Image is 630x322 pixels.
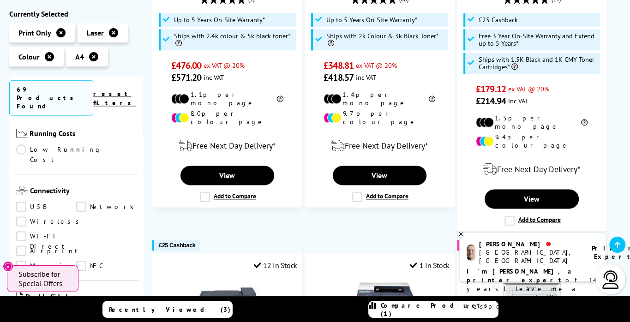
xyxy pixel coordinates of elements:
[204,73,224,82] span: inc VAT
[352,192,408,202] label: Add to Compare
[174,32,294,47] span: Ships with 2.4k colour & 5k black toner*
[368,301,498,318] a: Compare Products (1)
[381,301,498,318] span: Compare Products (1)
[16,186,28,196] img: Connectivity
[87,28,104,37] span: Laser
[16,246,82,256] a: Airprint
[3,261,13,272] button: Close
[479,16,518,24] span: £25 Cashback
[601,270,620,289] img: user-headset-light.svg
[76,202,136,212] a: Network
[479,32,598,47] span: Free 3 Year On-Site Warranty and Extend up to 5 Years*
[310,133,450,159] div: modal_delivery
[16,129,27,138] img: Running Costs
[171,72,201,83] span: £571.20
[326,32,446,47] span: Ships with 2k Colour & 3k Black Toner*
[324,72,354,83] span: £418.57
[324,90,435,107] li: 1.4p per mono page
[479,56,598,71] span: Ships with 1.5K Black and 1K CMY Toner Cartridges*
[508,96,528,105] span: inc VAT
[9,80,93,115] span: 69 Products Found
[157,133,297,159] div: modal_delivery
[324,60,354,72] span: £348.81
[16,292,23,302] img: Double Sided
[467,267,599,311] p: of 14 years! Leave me a message and I'll respond ASAP
[180,166,274,185] a: View
[18,52,40,61] span: Colour
[356,73,376,82] span: inc VAT
[171,109,283,126] li: 8.0p per colour page
[476,95,506,107] span: £214.94
[16,232,76,242] a: Wi-Fi Direct
[9,9,143,18] div: Currently Selected
[109,305,231,314] span: Recently Viewed (3)
[159,242,195,249] span: £25 Cashback
[356,61,397,70] span: ex VAT @ 20%
[254,261,297,270] div: 12 In Stock
[479,248,580,265] div: [GEOGRAPHIC_DATA], [GEOGRAPHIC_DATA]
[16,202,76,212] a: USB
[16,145,136,165] a: Low Running Cost
[152,240,200,250] button: £25 Cashback
[93,89,136,107] a: reset filters
[18,269,69,288] span: Subscribe for Special Offers
[504,215,561,226] label: Add to Compare
[174,16,265,24] span: Up to 5 Years On-Site Warranty*
[457,240,490,250] button: Save 8%
[16,261,76,271] a: Mopria
[204,61,245,70] span: ex VAT @ 20%
[476,133,588,149] li: 9.4p per colour page
[324,109,435,126] li: 9.7p per colour page
[479,240,580,248] div: [PERSON_NAME]
[508,84,549,93] span: ex VAT @ 20%
[102,301,233,318] a: Recently Viewed (3)
[171,60,201,72] span: £476.00
[462,156,602,182] div: modal_delivery
[467,244,475,261] img: ashley-livechat.png
[25,292,136,304] span: Double Sided
[485,189,578,209] a: View
[333,166,426,185] a: View
[467,267,574,284] b: I'm [PERSON_NAME], a printer expert
[16,217,84,227] a: Wireless
[410,261,450,270] div: 1 In Stock
[476,114,588,131] li: 1.5p per mono page
[326,16,417,24] span: Up to 5 Years On-Site Warranty*
[76,261,136,271] a: NFC
[18,28,51,37] span: Print Only
[171,90,283,107] li: 1.1p per mono page
[476,83,506,95] span: £179.12
[200,192,256,202] label: Add to Compare
[30,186,136,197] span: Connectivity
[30,129,136,140] span: Running Costs
[75,52,84,61] span: A4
